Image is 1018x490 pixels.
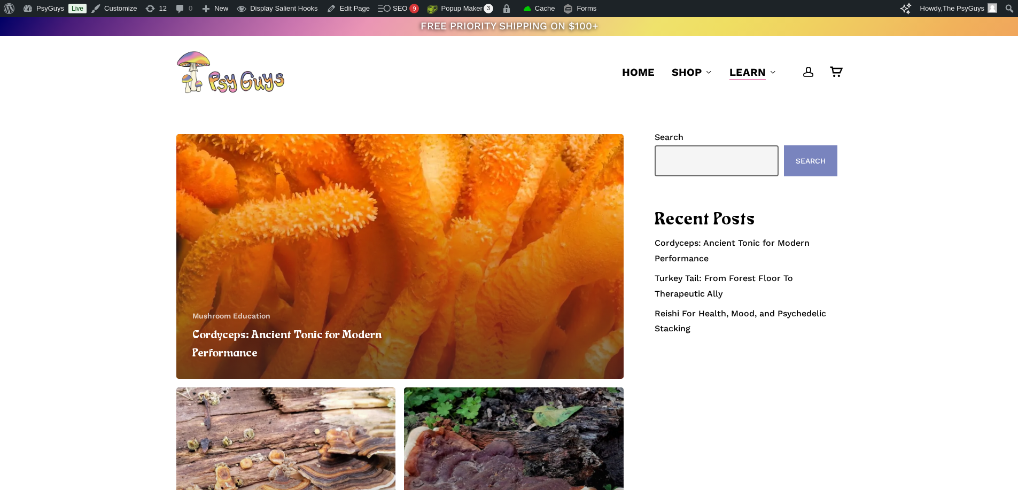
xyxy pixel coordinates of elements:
nav: Main Menu [613,36,842,108]
span: 3 [484,4,493,13]
a: Turkey Tail: From Forest Floor To Therapeutic Ally [655,271,837,302]
a: Reishi For Health, Mood, and Psychedelic Stacking [655,306,837,337]
span: Home [622,66,655,79]
span: Shop [672,66,702,79]
button: Search [784,145,837,177]
a: Cart [830,66,842,78]
label: Search [655,132,683,142]
a: Shop [672,65,712,80]
h2: Recent Posts [655,208,837,232]
a: Cordyceps: Ancient Tonic for Modern Performance [655,236,837,267]
span: The PsyGuys [943,4,984,12]
a: Learn [729,65,776,80]
img: PsyGuys [176,51,284,94]
a: Live [68,4,87,13]
img: Avatar photo [988,3,997,13]
a: Home [622,65,655,80]
span: Learn [729,66,766,79]
div: 9 [409,4,419,13]
a: Mushroom Education [192,311,270,321]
